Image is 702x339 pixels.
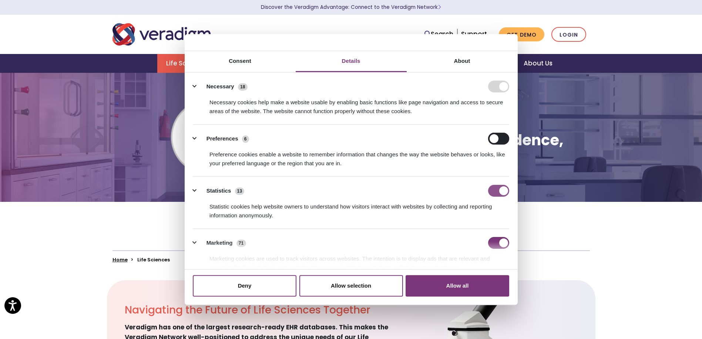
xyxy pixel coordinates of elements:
a: Consent [185,51,296,72]
div: Marketing cookies are used to track visitors across websites. The intention is to display ads tha... [193,249,509,272]
button: Allow all [406,275,509,296]
button: Preferences (6) [193,133,253,145]
button: Marketing (71) [193,237,251,249]
a: Discover the Veradigm Advantage: Connect to the Veradigm NetworkLearn More [261,4,441,11]
a: Support [461,30,487,38]
a: Login [551,27,586,42]
h2: Navigating the Future of Life Sciences Together [125,304,392,316]
a: About Us [515,54,561,73]
a: Life Sciences [157,54,219,73]
a: About [407,51,518,72]
button: Allow selection [299,275,403,296]
div: Statistic cookies help website owners to understand how visitors interact with websites by collec... [193,197,509,220]
a: Details [296,51,407,72]
button: Statistics (13) [193,185,249,197]
a: Home [112,256,128,263]
label: Statistics [206,187,231,195]
button: Necessary (18) [193,81,252,92]
div: Preference cookies enable a website to remember information that changes the way the website beha... [193,145,509,168]
div: Necessary cookies help make a website usable by enabling basic functions like page navigation and... [193,92,509,116]
label: Preferences [206,135,238,143]
a: Get Demo [499,27,544,42]
span: Learn More [438,4,441,11]
button: Deny [193,275,296,296]
a: Search [424,29,453,39]
label: Necessary [206,82,234,91]
img: Veradigm logo [112,22,214,47]
label: Marketing [206,239,233,247]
